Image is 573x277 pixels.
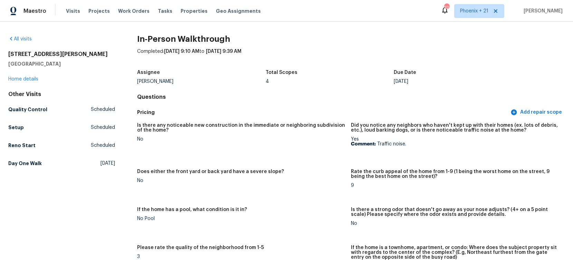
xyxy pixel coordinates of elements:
[137,36,565,42] h2: In-Person Walkthrough
[66,8,80,15] span: Visits
[8,51,115,58] h2: [STREET_ADDRESS][PERSON_NAME]
[8,157,115,170] a: Day One Walk[DATE]
[444,4,449,11] div: 321
[8,106,47,113] h5: Quality Control
[351,207,559,217] h5: Is there a strong odor that doesn't go away as your nose adjusts? (4+ on a 5 point scale) Please ...
[137,137,345,142] div: No
[460,8,488,15] span: Phoenix + 21
[509,106,565,119] button: Add repair scope
[8,103,115,116] a: Quality ControlScheduled
[351,183,559,188] div: 9
[351,245,559,260] h5: If the home is a townhome, apartment, or condo: Where does the subject property sit with regards ...
[394,70,416,75] h5: Due Date
[101,160,115,167] span: [DATE]
[137,109,509,116] h5: Pricing
[8,124,24,131] h5: Setup
[137,123,345,133] h5: Is there any noticeable new construction in the immediate or neighboring subdivision of the home?
[351,137,559,146] div: Yes
[216,8,261,15] span: Geo Assignments
[91,124,115,131] span: Scheduled
[91,106,115,113] span: Scheduled
[137,178,345,183] div: No
[206,49,241,54] span: [DATE] 9:39 AM
[137,48,565,66] div: Completed: to
[512,108,562,117] span: Add repair scope
[181,8,208,15] span: Properties
[8,60,115,67] h5: [GEOGRAPHIC_DATA]
[137,254,345,259] div: 3
[137,70,160,75] h5: Assignee
[158,9,172,13] span: Tasks
[351,169,559,179] h5: Rate the curb appeal of the home from 1-9 (1 being the worst home on the street, 9 being the best...
[351,142,376,146] b: Comment:
[23,8,46,15] span: Maestro
[266,70,297,75] h5: Total Scopes
[137,79,265,84] div: [PERSON_NAME]
[351,221,559,226] div: No
[137,94,565,101] h4: Questions
[8,139,115,152] a: Reno StartScheduled
[137,169,284,174] h5: Does either the front yard or back yard have a severe slope?
[8,121,115,134] a: SetupScheduled
[164,49,199,54] span: [DATE] 9:10 AM
[91,142,115,149] span: Scheduled
[351,142,559,146] p: Traffic noise.
[137,245,264,250] h5: Please rate the quality of the neighborhood from 1-5
[8,91,115,98] div: Other Visits
[8,77,38,82] a: Home details
[521,8,563,15] span: [PERSON_NAME]
[88,8,110,15] span: Projects
[351,123,559,133] h5: Did you notice any neighbors who haven't kept up with their homes (ex. lots of debris, etc.), lou...
[266,79,394,84] div: 4
[118,8,150,15] span: Work Orders
[8,37,32,41] a: All visits
[137,207,247,212] h5: If the home has a pool, what condition is it in?
[8,160,42,167] h5: Day One Walk
[137,216,345,221] div: No Pool
[8,142,36,149] h5: Reno Start
[394,79,522,84] div: [DATE]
